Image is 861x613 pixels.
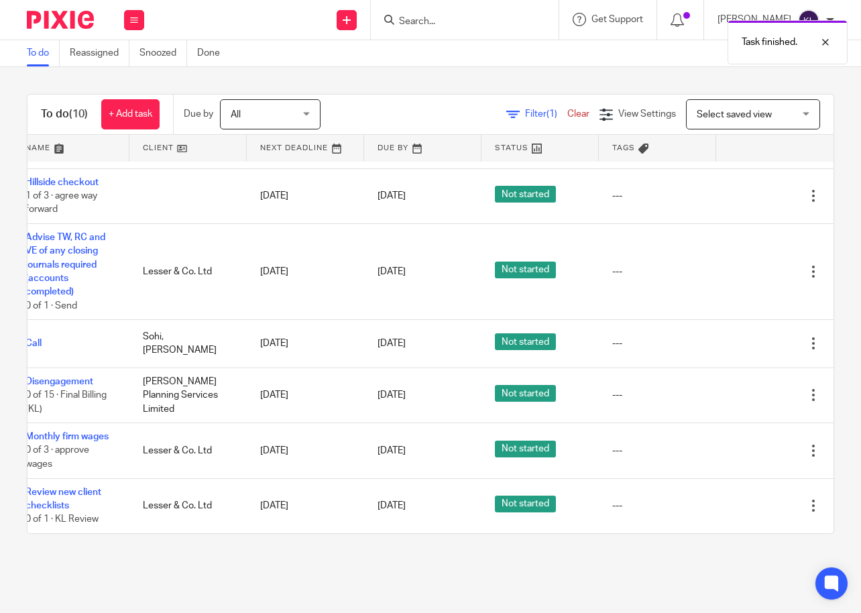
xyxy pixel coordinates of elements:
td: Lesser & Co. Ltd [129,423,247,478]
span: Not started [495,333,556,350]
span: (1) [547,109,557,119]
span: [DATE] [378,339,406,348]
span: 0 of 1 · KL Review [25,514,99,524]
span: [DATE] [378,191,406,201]
a: Advise TW, RC and VE of any closing journals required (accounts completed) [25,233,105,296]
a: Review new client checklists [25,488,101,510]
p: Task finished. [742,36,797,49]
a: Monthly firm wages [25,432,109,441]
td: [DATE] [247,423,364,478]
span: Filter [525,109,567,119]
span: [DATE] [378,446,406,455]
a: Hillside checkout [25,178,99,187]
a: Snoozed [139,40,187,66]
div: --- [612,444,703,457]
img: svg%3E [798,9,819,31]
span: Tags [612,144,635,152]
span: All [231,110,241,119]
td: [DATE] [247,478,364,533]
td: [DATE] [247,168,364,223]
td: [DATE] [247,224,364,320]
td: [DATE] [247,368,364,423]
td: [DATE] [247,320,364,368]
div: --- [612,499,703,512]
div: --- [612,189,703,203]
span: [DATE] [378,501,406,510]
a: Disengagement [25,377,93,386]
div: --- [612,265,703,278]
span: [DATE] [378,267,406,276]
td: Lesser & Co. Ltd [129,224,247,320]
span: Not started [495,186,556,203]
p: Due by [184,107,213,121]
span: 1 of 3 · agree way forward [25,191,97,215]
span: (10) [69,109,88,119]
input: Search [398,16,518,28]
td: Lesser & Co. Ltd [129,478,247,533]
span: 0 of 3 · approve wages [25,446,89,469]
td: Sohi,[PERSON_NAME] [129,320,247,368]
a: + Add task [101,99,160,129]
span: 0 of 15 · Final Billing (KL) [25,390,107,414]
a: Reassigned [70,40,129,66]
span: Select saved view [697,110,772,119]
span: Not started [495,385,556,402]
span: View Settings [618,109,676,119]
span: 0 of 1 · Send [25,301,77,311]
span: Not started [495,441,556,457]
h1: To do [41,107,88,121]
a: Done [197,40,230,66]
img: Pixie [27,11,94,29]
div: --- [612,388,703,402]
div: --- [612,337,703,350]
span: [DATE] [378,390,406,400]
span: Not started [495,262,556,278]
span: Not started [495,496,556,512]
td: [PERSON_NAME] Planning Services Limited [129,368,247,423]
a: Call [25,339,42,348]
a: Clear [567,109,589,119]
a: To do [27,40,60,66]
